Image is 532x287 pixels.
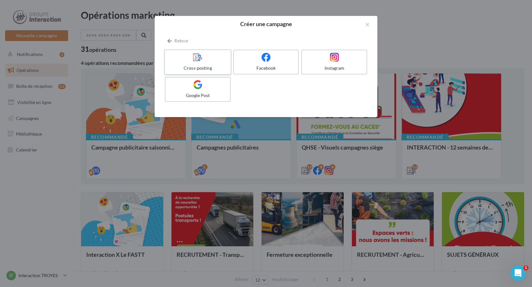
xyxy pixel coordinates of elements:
div: Cross-posting [167,65,228,71]
div: Instagram [304,65,364,71]
button: Retour [165,37,191,45]
iframe: Intercom live chat [510,265,526,281]
h2: Créer une campagne [165,21,367,27]
div: Facebook [236,65,296,71]
span: 1 [523,265,528,270]
div: Google Post [168,92,227,99]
